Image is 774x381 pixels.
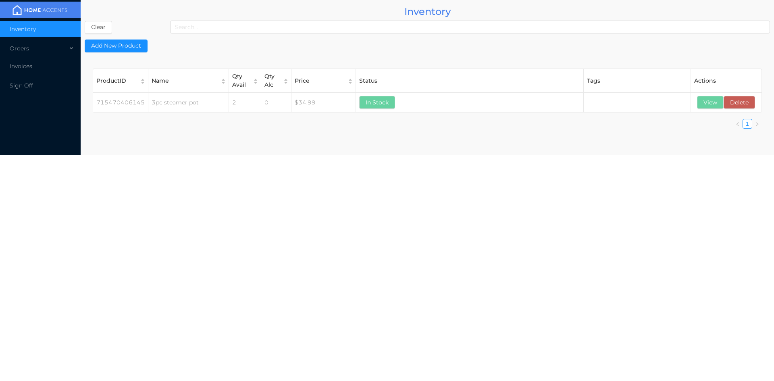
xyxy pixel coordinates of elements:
td: 3pc steamer pot [148,93,229,112]
i: icon: caret-up [348,77,353,79]
li: Previous Page [733,119,743,129]
td: 715470406145 [93,93,148,112]
button: Add New Product [85,40,148,52]
td: 2 [229,93,261,112]
i: icon: caret-down [140,81,146,82]
i: icon: caret-down [253,81,258,82]
td: 0 [261,93,291,112]
i: icon: right [755,122,759,127]
span: Invoices [10,62,32,70]
div: Sort [253,77,258,84]
button: Clear [85,21,112,34]
div: Sort [283,77,289,84]
a: 1 [746,121,749,127]
li: 1 [743,119,752,129]
img: mainBanner [10,4,70,16]
td: $34.99 [291,93,356,112]
i: icon: caret-up [221,77,226,79]
div: Sort [221,77,226,84]
i: icon: caret-up [253,77,258,79]
div: Status [359,77,580,85]
i: icon: caret-up [283,77,289,79]
button: View [697,96,724,109]
div: Name [152,77,216,85]
div: Tags [587,77,688,85]
span: Inventory [10,25,36,33]
div: Price [295,77,343,85]
span: Sign Off [10,82,33,89]
div: Sort [347,77,353,84]
button: Delete [724,96,755,109]
i: icon: caret-down [283,81,289,82]
div: Qty Avail [232,72,249,89]
div: Inventory [85,4,770,19]
div: Actions [694,77,758,85]
button: In Stock [359,96,395,109]
li: Next Page [752,119,762,129]
i: icon: caret-down [348,81,353,82]
div: Sort [140,77,146,84]
i: icon: caret-down [221,81,226,82]
input: Search... [170,21,770,33]
div: ProductID [96,77,136,85]
div: Qty Alc [264,72,279,89]
i: icon: left [735,122,740,127]
i: icon: caret-up [140,77,146,79]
